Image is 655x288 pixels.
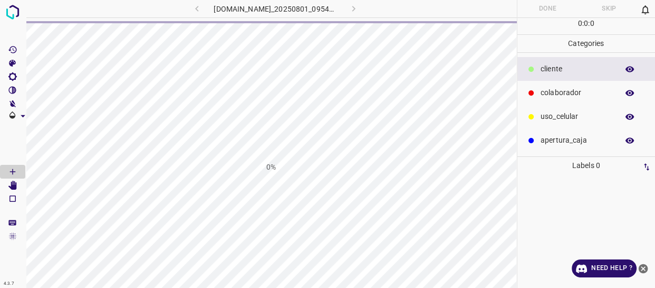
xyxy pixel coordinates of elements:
div: : : [578,18,594,34]
p: Labels 0 [521,157,652,174]
p: 0 [584,18,588,29]
h6: [DOMAIN_NAME]_20250801_095438_000007350.jpg [214,3,336,17]
button: close-help [637,259,650,277]
p: uso_celular [541,111,613,122]
p: apertura_caja [541,135,613,146]
p: 0 [590,18,594,29]
a: Need Help ? [572,259,637,277]
p: 0 [578,18,582,29]
p: colaborador [541,87,613,98]
div: 4.3.7 [1,280,17,288]
img: logo [3,3,22,22]
p: ​​cliente [541,63,613,75]
h1: 0% [266,162,276,173]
